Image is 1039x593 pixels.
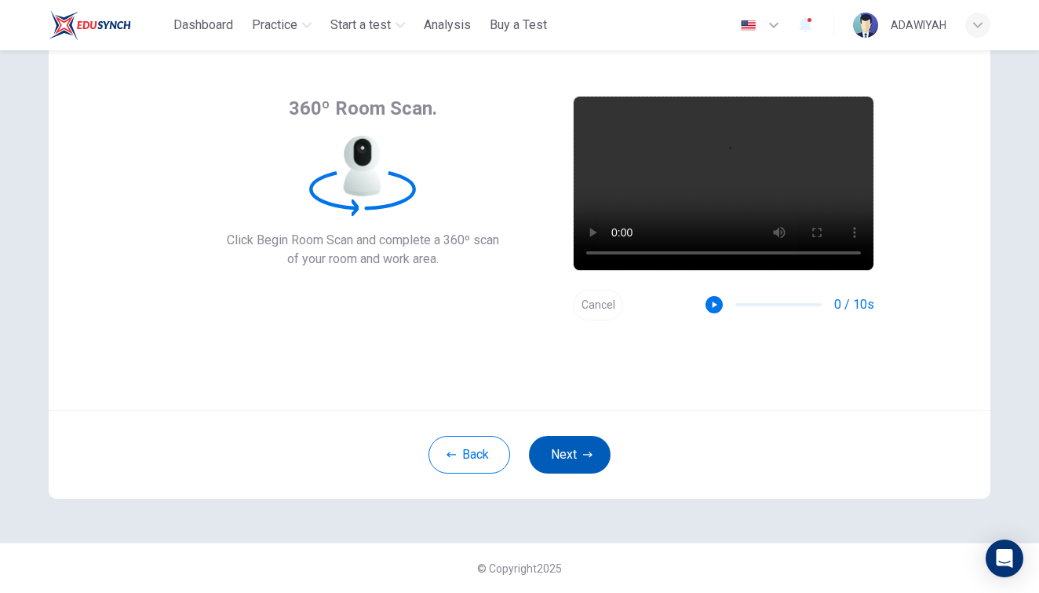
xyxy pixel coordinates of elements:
button: Next [529,436,611,474]
button: Back [428,436,510,474]
span: Practice [252,16,297,35]
img: en [738,20,758,31]
button: Buy a Test [483,11,553,39]
button: Start a test [324,11,411,39]
span: 360º Room Scan. [289,96,437,121]
button: Analysis [417,11,477,39]
span: Dashboard [173,16,233,35]
a: ELTC logo [49,9,167,41]
button: Practice [246,11,318,39]
span: of your room and work area. [227,250,499,269]
span: 0 / 10s [834,295,874,314]
span: Start a test [330,16,391,35]
div: ADAWIYAH [891,16,946,35]
img: ELTC logo [49,9,131,41]
div: Open Intercom Messenger [986,540,1023,577]
button: Cancel [573,290,623,320]
span: Buy a Test [490,16,547,35]
span: Analysis [424,16,471,35]
span: © Copyright 2025 [477,562,562,575]
span: Click Begin Room Scan and complete a 360º scan [227,231,499,250]
img: Profile picture [853,13,878,38]
button: Dashboard [167,11,239,39]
